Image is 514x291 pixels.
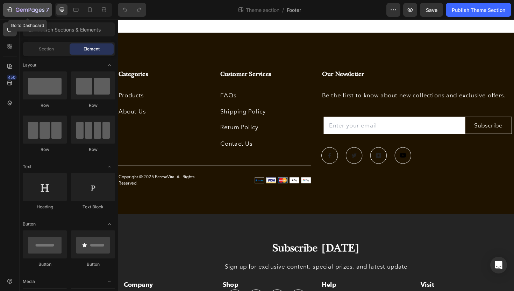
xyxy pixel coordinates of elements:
iframe: Design area [118,20,514,291]
img: Alt Image [267,135,285,153]
button: Save [420,3,443,17]
strong: Shop [111,277,127,285]
span: Media [23,278,35,285]
div: Row [71,146,115,153]
span: Section [39,46,54,52]
a: Image Title [215,135,233,153]
a: Image Title [293,135,310,153]
span: Toggle open [104,161,115,172]
p: Subscribe [DATE] [6,235,414,250]
img: Alt Image [215,135,233,153]
span: Button [23,221,36,227]
div: Button [23,261,67,268]
span: Toggle open [104,276,115,287]
div: Subscribe [377,107,407,117]
button: Publish Theme Section [446,3,511,17]
p: Our Newsletter [216,54,419,63]
div: Open Intercom Messenger [490,257,507,273]
span: Toggle open [104,60,115,71]
span: Element [84,46,100,52]
div: Row [23,146,67,153]
p: Sign up for exclusive content, special prizes, and latest update [6,257,414,267]
div: Text Block [71,204,115,210]
a: Image Title [267,135,285,153]
button: Subscribe [367,103,417,122]
p: 7 [46,6,49,14]
span: Save [426,7,437,13]
div: Row [23,102,67,109]
div: Row [71,102,115,109]
img: Alt Image [293,135,310,153]
div: Heading [23,204,67,210]
button: 7 [3,3,52,17]
div: Button [71,261,115,268]
strong: Company [6,277,37,285]
strong: Visit [320,277,335,285]
p: Be the first to know about new collections and exclusive offers. [216,75,419,85]
span: Footer [287,6,301,14]
span: Theme section [244,6,281,14]
span: / [282,6,284,14]
strong: Help [216,277,231,285]
input: Search Sections & Elements [23,22,115,36]
div: Publish Theme Section [452,6,505,14]
a: Image Title [241,135,259,153]
span: Toggle open [104,219,115,230]
div: Undo/Redo [118,3,146,17]
img: Alt Image [241,135,259,153]
span: Layout [23,62,36,68]
span: Text [23,164,31,170]
input: Enter your email [218,103,367,122]
div: 450 [7,75,17,80]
